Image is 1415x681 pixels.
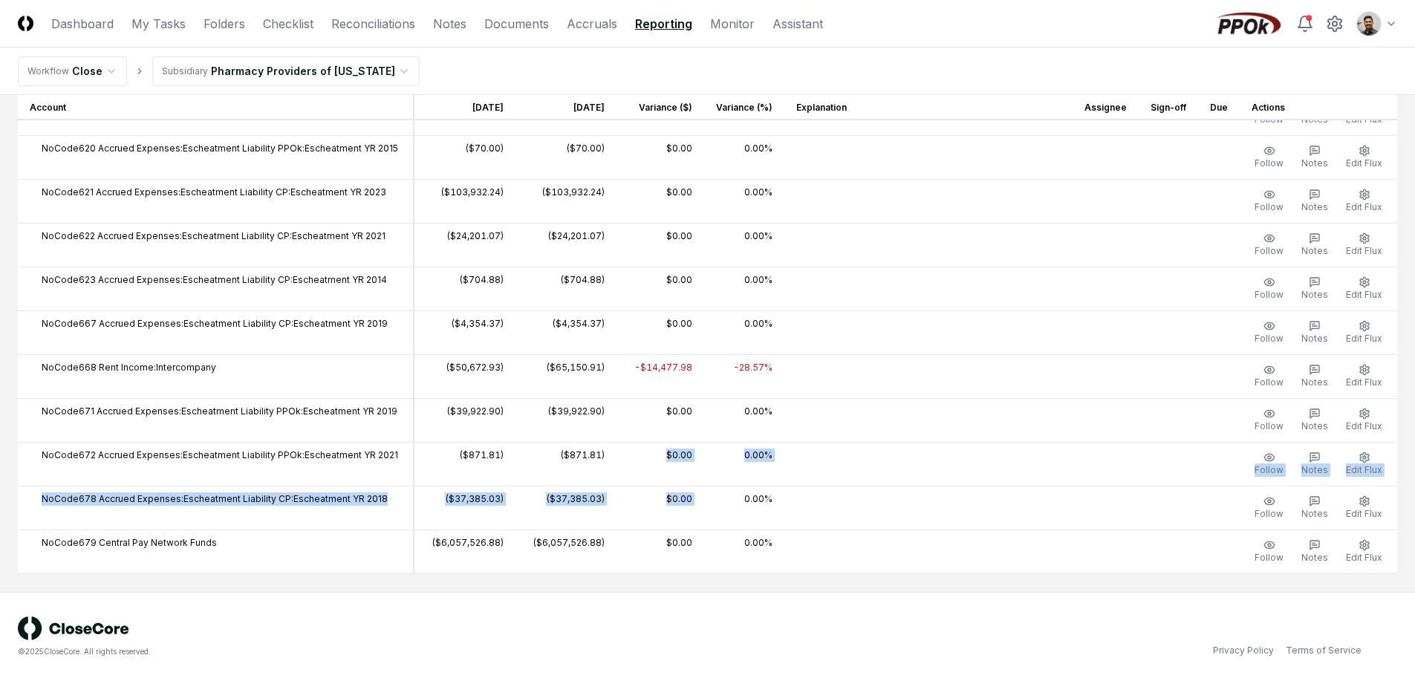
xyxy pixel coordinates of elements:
th: Actions [1240,94,1397,120]
span: Notes [1301,464,1328,475]
span: Edit Flux [1346,157,1382,169]
button: Notes [1298,536,1331,567]
td: ($37,385.03) [414,486,515,530]
span: Notes [1301,377,1328,388]
span: Notes [1301,289,1328,300]
span: Notes [1301,201,1328,212]
a: Folders [204,15,245,33]
button: Follow [1252,536,1286,567]
a: Terms of Service [1286,644,1362,657]
button: Follow [1252,317,1286,348]
a: Reconciliations [331,15,415,33]
span: Edit Flux [1346,377,1382,388]
td: $0.00 [617,135,704,179]
td: ($50,672.93) [414,354,515,398]
td: ($24,201.07) [515,223,617,267]
td: ($4,354.37) [414,310,515,354]
td: -28.57% [704,354,784,398]
td: $0.00 [617,530,704,573]
span: NoCode620 Accrued Expenses:Escheatment Liability PPOk:Escheatment YR 2015 [42,142,398,155]
button: Notes [1298,142,1331,173]
td: ($70.00) [515,135,617,179]
button: Notes [1298,361,1331,392]
button: Notes [1298,273,1331,304]
span: Notes [1301,333,1328,344]
button: Follow [1252,405,1286,436]
span: Follow [1255,377,1284,388]
button: Notes [1298,229,1331,261]
th: [DATE] [515,94,617,120]
span: Follow [1255,157,1284,169]
div: Subsidiary [162,65,208,78]
button: Edit Flux [1343,536,1385,567]
span: Follow [1255,245,1284,256]
span: Notes [1301,245,1328,256]
span: Edit Flux [1346,114,1382,125]
div: Workflow [27,65,69,78]
span: Notes [1301,420,1328,431]
span: Follow [1255,333,1284,344]
td: ($37,385.03) [515,486,617,530]
button: Edit Flux [1343,229,1385,261]
span: Notes [1301,552,1328,563]
td: $0.00 [617,442,704,486]
td: ($39,922.90) [515,398,617,442]
a: Dashboard [51,15,114,33]
span: Edit Flux [1346,201,1382,212]
span: NoCode622 Accrued Expenses:Escheatment Liability CP:Escheatment YR 2021 [42,229,386,243]
td: ($65,150.91) [515,354,617,398]
span: Edit Flux [1346,552,1382,563]
td: ($24,201.07) [414,223,515,267]
th: Due [1198,94,1240,120]
td: ($4,354.37) [515,310,617,354]
td: ($6,057,526.88) [515,530,617,573]
td: ($704.88) [515,267,617,310]
button: Edit Flux [1343,361,1385,392]
button: Follow [1252,273,1286,304]
span: NoCode678 Accrued Expenses:Escheatment Liability CP:Escheatment YR 2018 [42,492,388,506]
button: Follow [1252,449,1286,480]
a: Accruals [567,15,617,33]
a: My Tasks [131,15,186,33]
td: ($39,922.90) [414,398,515,442]
div: © 2025 CloseCore. All rights reserved. [18,646,708,657]
a: Reporting [635,15,692,33]
button: Edit Flux [1343,186,1385,217]
td: 0.00% [704,486,784,530]
span: Follow [1255,464,1284,475]
td: 0.00% [704,530,784,573]
button: Follow [1252,142,1286,173]
button: Notes [1298,492,1331,524]
span: Follow [1255,201,1284,212]
th: Variance (%) [704,94,784,120]
button: Notes [1298,405,1331,436]
th: Sign-off [1139,94,1198,120]
button: Edit Flux [1343,405,1385,436]
span: Notes [1301,508,1328,519]
td: ($871.81) [414,442,515,486]
td: -$14,477.98 [617,354,704,398]
td: ($70.00) [414,135,515,179]
span: Follow [1255,508,1284,519]
td: $0.00 [617,486,704,530]
img: d09822cc-9b6d-4858-8d66-9570c114c672_eec49429-a748-49a0-a6ec-c7bd01c6482e.png [1357,12,1381,36]
td: ($6,057,526.88) [414,530,515,573]
a: Documents [484,15,549,33]
nav: breadcrumb [18,56,420,86]
button: Follow [1252,229,1286,261]
td: ($103,932.24) [515,179,617,223]
span: NoCode668 Rent Income:Intercompany [42,361,216,374]
td: $0.00 [617,310,704,354]
button: Notes [1298,186,1331,217]
td: 0.00% [704,398,784,442]
th: Account [18,94,414,120]
img: PPOk logo [1213,12,1284,36]
span: NoCode679 Central Pay Network Funds [42,536,217,550]
button: Edit Flux [1343,317,1385,348]
button: Notes [1298,317,1331,348]
button: Edit Flux [1343,273,1385,304]
td: 0.00% [704,179,784,223]
span: Follow [1255,114,1284,125]
td: ($103,932.24) [414,179,515,223]
span: Edit Flux [1346,333,1382,344]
